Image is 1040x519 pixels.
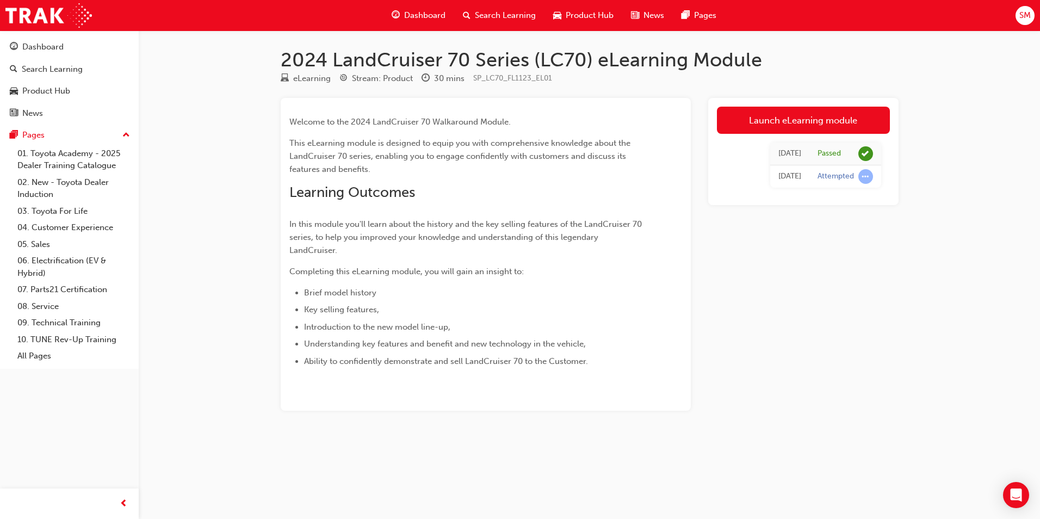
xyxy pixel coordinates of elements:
div: News [22,107,43,120]
button: DashboardSearch LearningProduct HubNews [4,35,134,125]
div: 30 mins [434,72,465,85]
span: learningRecordVerb_PASS-icon [858,146,873,161]
a: Product Hub [4,81,134,101]
a: Launch eLearning module [717,107,890,134]
a: pages-iconPages [673,4,725,27]
a: 01. Toyota Academy - 2025 Dealer Training Catalogue [13,145,134,174]
span: This eLearning module is designed to equip you with comprehensive knowledge about the LandCruiser... [289,138,633,174]
a: 06. Electrification (EV & Hybrid) [13,252,134,281]
button: Pages [4,125,134,145]
span: Learning resource code [473,73,552,83]
div: Stream [339,72,413,85]
span: Search Learning [475,9,536,22]
a: 10. TUNE Rev-Up Training [13,331,134,348]
span: Welcome to the 2024 LandCruiser 70 Walkaround Module. [289,117,511,127]
div: eLearning [293,72,331,85]
a: 05. Sales [13,236,134,253]
button: SM [1016,6,1035,25]
a: 09. Technical Training [13,314,134,331]
span: car-icon [553,9,561,22]
span: news-icon [631,9,639,22]
span: Ability to confidently demonstrate and sell LandCruiser 70 to the Customer. [304,356,588,366]
div: Type [281,72,331,85]
span: Key selling features, [304,305,379,314]
a: 04. Customer Experience [13,219,134,236]
div: Dashboard [22,41,64,53]
span: Introduction to the new model line-up, [304,322,450,332]
a: 03. Toyota For Life [13,203,134,220]
span: guage-icon [10,42,18,52]
div: Product Hub [22,85,70,97]
div: Passed [818,149,841,159]
span: In this module you'll learn about the history and the key selling features of the LandCruiser 70 ... [289,219,644,255]
span: search-icon [463,9,471,22]
span: prev-icon [120,497,128,511]
span: Brief model history [304,288,376,298]
img: Trak [5,3,92,28]
a: 07. Parts21 Certification [13,281,134,298]
span: learningRecordVerb_ATTEMPT-icon [858,169,873,184]
a: News [4,103,134,123]
a: search-iconSearch Learning [454,4,544,27]
span: learningResourceType_ELEARNING-icon [281,74,289,84]
a: Dashboard [4,37,134,57]
a: car-iconProduct Hub [544,4,622,27]
span: News [643,9,664,22]
span: Learning Outcomes [289,184,415,201]
a: All Pages [13,348,134,364]
div: Open Intercom Messenger [1003,482,1029,508]
a: guage-iconDashboard [383,4,454,27]
div: Search Learning [22,63,83,76]
a: Search Learning [4,59,134,79]
div: Duration [422,72,465,85]
span: pages-icon [682,9,690,22]
span: up-icon [122,128,130,143]
div: Pages [22,129,45,141]
span: Dashboard [404,9,445,22]
div: Tue Aug 19 2025 13:22:05 GMT+1000 (Australian Eastern Standard Time) [778,147,801,160]
span: Understanding key features and benefit and new technology in the vehicle, [304,339,586,349]
span: target-icon [339,74,348,84]
h1: 2024 LandCruiser 70 Series (LC70) eLearning Module [281,48,899,72]
span: car-icon [10,86,18,96]
span: search-icon [10,65,17,75]
span: news-icon [10,109,18,119]
a: 08. Service [13,298,134,315]
span: clock-icon [422,74,430,84]
div: Stream: Product [352,72,413,85]
span: Completing this eLearning module, you will gain an insight to: [289,267,524,276]
span: Product Hub [566,9,614,22]
span: SM [1019,9,1031,22]
a: news-iconNews [622,4,673,27]
a: 02. New - Toyota Dealer Induction [13,174,134,203]
span: pages-icon [10,131,18,140]
span: Pages [694,9,716,22]
div: Attempted [818,171,854,182]
div: Tue Aug 19 2025 13:10:26 GMT+1000 (Australian Eastern Standard Time) [778,170,801,183]
span: guage-icon [392,9,400,22]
